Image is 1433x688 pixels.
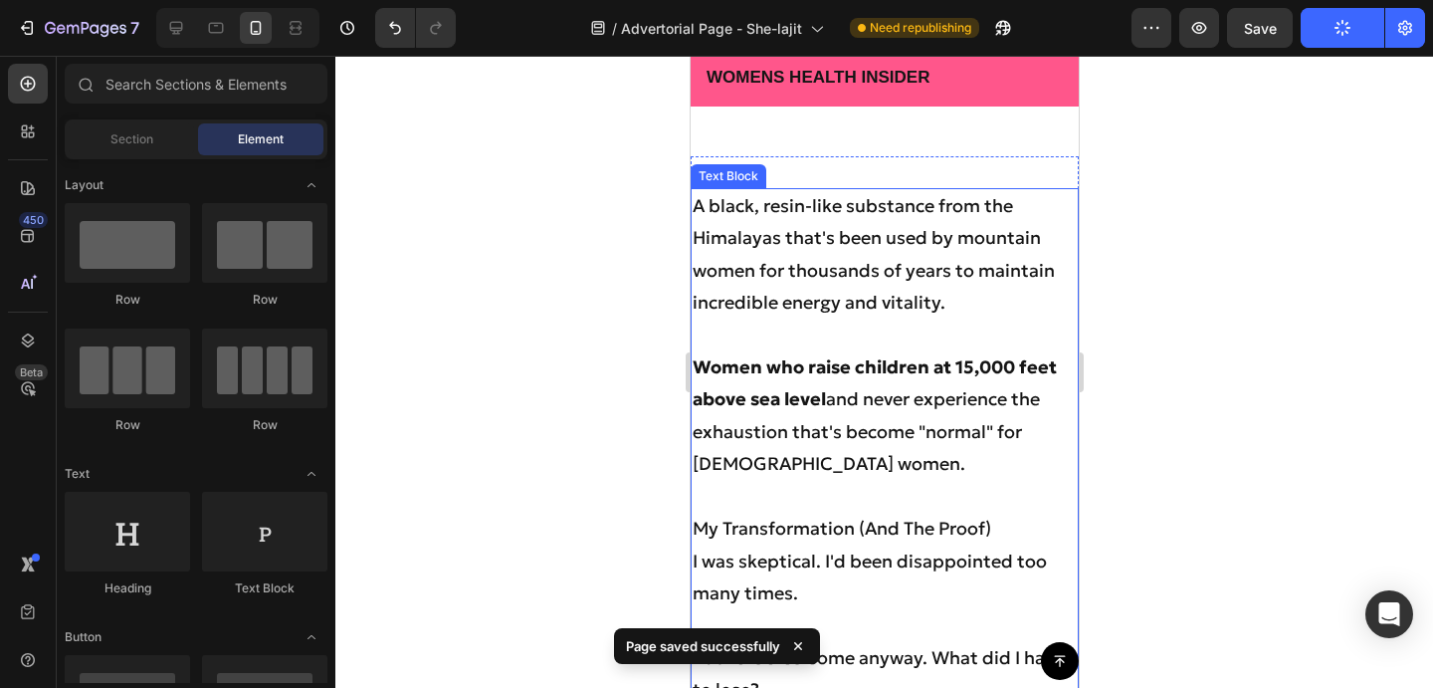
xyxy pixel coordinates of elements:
[65,416,190,434] div: Row
[65,64,327,104] input: Search Sections & Elements
[202,416,327,434] div: Row
[296,621,327,653] span: Toggle open
[296,458,327,490] span: Toggle open
[19,212,48,228] div: 450
[65,628,102,646] span: Button
[296,169,327,201] span: Toggle open
[1227,8,1293,48] button: Save
[110,130,153,148] span: Section
[1244,20,1277,37] span: Save
[65,291,190,309] div: Row
[8,8,148,48] button: 7
[65,176,103,194] span: Layout
[870,19,971,37] span: Need republishing
[612,18,617,39] span: /
[202,579,327,597] div: Text Block
[202,291,327,309] div: Row
[375,8,456,48] div: Undo/Redo
[626,636,780,656] p: Page saved successfully
[130,16,139,40] p: 7
[15,364,48,380] div: Beta
[65,579,190,597] div: Heading
[238,130,284,148] span: Element
[691,56,1079,688] iframe: Design area
[65,465,90,483] span: Text
[621,18,802,39] span: Advertorial Page - She-lajit
[1365,590,1413,638] div: Open Intercom Messenger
